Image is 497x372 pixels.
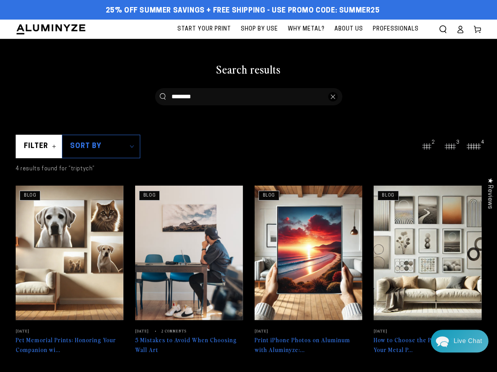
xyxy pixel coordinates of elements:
span: 25% off Summer Savings + Free Shipping - Use Promo Code: SUMMER25 [106,7,380,15]
button: 2 [419,139,434,154]
a: Why Metal? [284,20,329,39]
summary: Sort by [62,135,140,158]
button: 3 [442,139,458,154]
span: Professionals [373,24,419,34]
a: About Us [331,20,367,39]
img: How to Choose the Perfect Size for Your Metal Photo Print [374,186,481,320]
span: Filter [24,142,48,151]
summary: Search our site [434,21,452,38]
span: Start Your Print [177,24,231,34]
button: Close [328,92,338,101]
a: Professionals [369,20,423,39]
a: Start Your Print [173,20,235,39]
p: 4 results found for “triptych” [16,164,95,174]
span: About Us [334,24,363,34]
a: Shop By Use [237,20,282,39]
img: Aluminyze [16,23,86,35]
div: Chat widget toggle [431,330,488,352]
img: Pet Memorial Prints: Honoring Your Companion with Aluminum Art [16,186,123,320]
h1: Search results [16,62,481,76]
img: Print iPhone Photos on Aluminum with Aluminyze: Step-by-Step Guide [255,186,362,320]
img: 5 Mistakes to Avoid When Choosing Wall Art [135,186,243,320]
summary: Filter [16,135,62,158]
span: Shop By Use [241,24,278,34]
div: Click to open Judge.me floating reviews tab [482,172,497,215]
button: Search our site [160,93,166,100]
div: Contact Us Directly [454,330,482,352]
span: Why Metal? [288,24,325,34]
